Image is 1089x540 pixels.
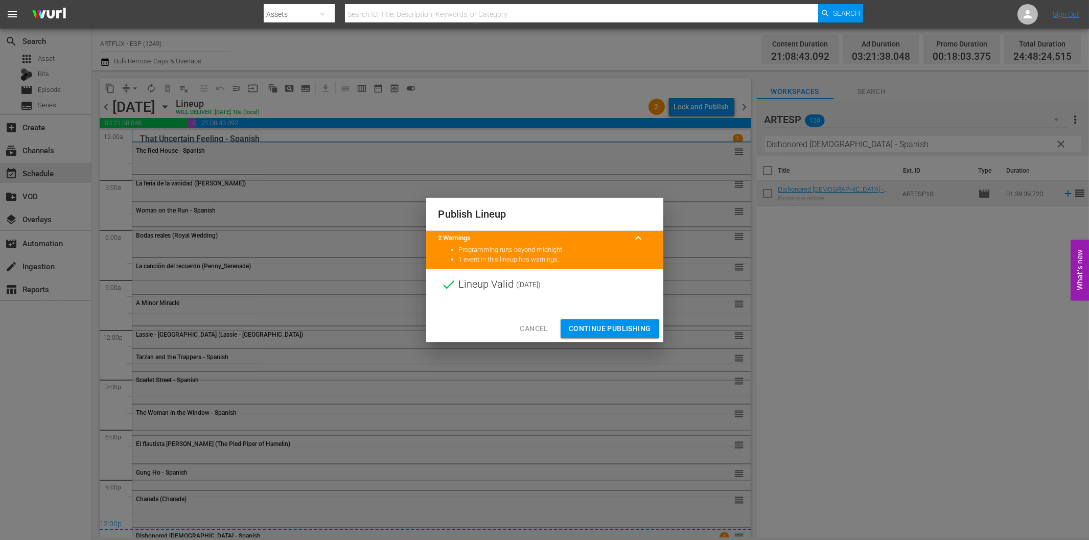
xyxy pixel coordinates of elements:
span: ( [DATE] ) [517,277,541,292]
button: Open Feedback Widget [1071,240,1089,300]
a: Sign Out [1053,10,1079,18]
li: Programming runs beyond midnight [459,245,651,255]
title: 2 Warnings [438,233,627,243]
button: keyboard_arrow_up [627,226,651,250]
div: Lineup Valid [426,269,663,300]
button: Cancel [512,319,556,338]
h2: Publish Lineup [438,206,651,222]
span: menu [6,8,18,20]
span: Cancel [520,322,548,335]
span: Search [833,4,860,22]
button: Continue Publishing [561,319,659,338]
span: keyboard_arrow_up [633,232,645,244]
img: ans4CAIJ8jUAAAAAAAAAAAAAAAAAAAAAAAAgQb4GAAAAAAAAAAAAAAAAAAAAAAAAJMjXAAAAAAAAAAAAAAAAAAAAAAAAgAT5G... [25,3,74,27]
li: 1 event in this lineup has warnings. [459,255,651,265]
span: Continue Publishing [569,322,651,335]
